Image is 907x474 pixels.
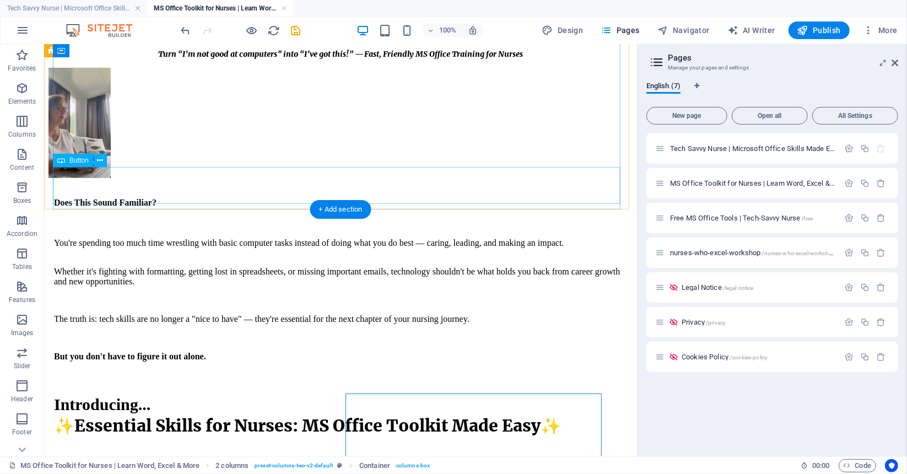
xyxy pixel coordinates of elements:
button: AI Writer [723,21,780,39]
button: undo [179,24,192,37]
a: Click to cancel selection. Double-click to open Pages [9,459,199,472]
div: Settings [844,352,854,362]
button: New page [646,107,727,125]
p: Images [11,328,34,337]
i: On resize automatically adjust zoom level to fit chosen device. [468,25,478,35]
div: MS Office Toolkit for Nurses | Learn Word, Excel & More [667,180,839,187]
span: Click to open page [670,144,880,153]
span: Pages [601,25,639,36]
p: Favorites [8,64,36,73]
div: Remove [877,248,886,257]
div: Duplicate [860,248,870,257]
i: Reload page [268,24,280,37]
div: Legal Notice/legal-notice [678,284,839,291]
button: reload [267,24,280,37]
span: Button [69,157,89,164]
i: Undo: Change link (Ctrl+Z) [180,24,192,37]
div: Language Tabs [646,82,898,103]
span: All Settings [817,112,893,119]
div: Settings [844,248,854,257]
p: Header [11,395,33,403]
p: Columns [8,130,36,139]
div: Privacy/privacy [678,319,839,326]
span: Click to open page [682,283,753,292]
button: Code [839,459,876,472]
span: English (7) [646,79,681,95]
div: Remove [877,317,886,327]
div: Duplicate [860,283,870,292]
span: AI Writer [727,25,775,36]
span: Click to open page [682,353,768,361]
p: Boxes [13,196,31,205]
div: Free MS Office Tools | Tech-Savvy Nurse/free [667,214,839,222]
i: Save (Ctrl+S) [290,24,303,37]
div: Cookies Policy/cookies-policy [678,353,839,360]
span: Click to open page [682,318,726,326]
button: Publish [789,21,850,39]
p: Accordion [7,229,37,238]
div: Settings [844,213,854,223]
p: Features [9,295,35,304]
p: Tables [12,262,32,271]
span: : [820,461,822,470]
h6: Session time [801,459,830,472]
div: Settings [844,283,854,292]
span: More [863,25,898,36]
h2: Pages [668,53,898,63]
button: Navigator [653,21,714,39]
span: /cookies-policy [730,354,768,360]
div: nurses-who-excel-workshop/nurses-who-excel-workshop [667,249,839,256]
button: Click here to leave preview mode and continue editing [245,24,258,37]
span: MS Office Toolkit for Nurses | Learn Word, Excel & More [670,179,881,187]
span: Click to select. Double-click to edit [359,459,390,472]
span: /legal-notice [723,285,754,291]
span: Code [844,459,871,472]
i: This element is a customizable preset [337,462,342,468]
p: Elements [8,97,36,106]
div: Duplicate [860,352,870,362]
h3: Manage your pages and settings [668,63,876,73]
div: Remove [877,352,886,362]
p: Content [10,163,34,172]
span: New page [651,112,722,119]
span: . columns-box [395,459,430,472]
div: Duplicate [860,179,870,188]
span: Publish [797,25,841,36]
div: Settings [844,144,854,153]
nav: breadcrumb [215,459,430,472]
img: Editor Logo [63,24,146,37]
div: Settings [844,179,854,188]
div: Duplicate [860,144,870,153]
div: Remove [877,283,886,292]
span: 00 00 [812,459,829,472]
button: 100% [423,24,462,37]
span: . preset-columns-two-v2-default [253,459,333,472]
button: save [289,24,303,37]
span: Design [542,25,584,36]
div: Duplicate [860,213,870,223]
span: Click to open page [670,214,813,222]
button: Open all [732,107,808,125]
button: All Settings [812,107,898,125]
button: Usercentrics [885,459,898,472]
div: Tech Savvy Nurse | Microsoft Office Skills Made Easy for Nurses [667,145,839,152]
p: Slider [14,362,31,370]
span: /nurses-who-excel-workshop [762,250,836,256]
div: Design (Ctrl+Alt+Y) [538,21,588,39]
div: + Add section [310,200,371,219]
button: More [859,21,902,39]
h6: 100% [439,24,457,37]
p: Footer [12,428,32,437]
h4: MS Office Toolkit for Nurses | Learn Word, Excel & More [147,2,293,14]
span: Navigator [657,25,710,36]
span: Click to open page [670,249,835,257]
span: Click to select. Double-click to edit [215,459,249,472]
div: Remove [877,213,886,223]
button: Pages [596,21,644,39]
span: Open all [737,112,803,119]
div: The startpage cannot be deleted [877,144,886,153]
span: /free [802,216,813,222]
button: Design [538,21,588,39]
span: /privacy [706,320,726,326]
div: Remove [877,179,886,188]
